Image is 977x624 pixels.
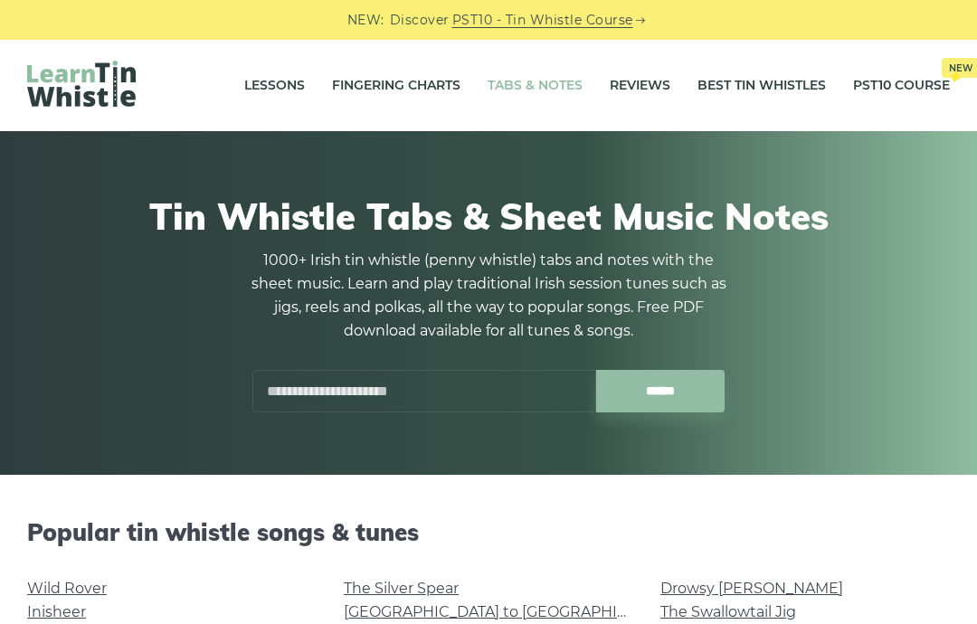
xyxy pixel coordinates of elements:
[27,603,86,620] a: Inisheer
[660,580,843,597] a: Drowsy [PERSON_NAME]
[244,63,305,109] a: Lessons
[344,603,678,620] a: [GEOGRAPHIC_DATA] to [GEOGRAPHIC_DATA]
[27,580,107,597] a: Wild Rover
[488,63,583,109] a: Tabs & Notes
[344,580,459,597] a: The Silver Spear
[853,63,950,109] a: PST10 CourseNew
[244,249,733,343] p: 1000+ Irish tin whistle (penny whistle) tabs and notes with the sheet music. Learn and play tradi...
[332,63,460,109] a: Fingering Charts
[27,61,136,107] img: LearnTinWhistle.com
[660,603,796,620] a: The Swallowtail Jig
[27,518,950,546] h2: Popular tin whistle songs & tunes
[610,63,670,109] a: Reviews
[697,63,826,109] a: Best Tin Whistles
[36,194,941,238] h1: Tin Whistle Tabs & Sheet Music Notes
